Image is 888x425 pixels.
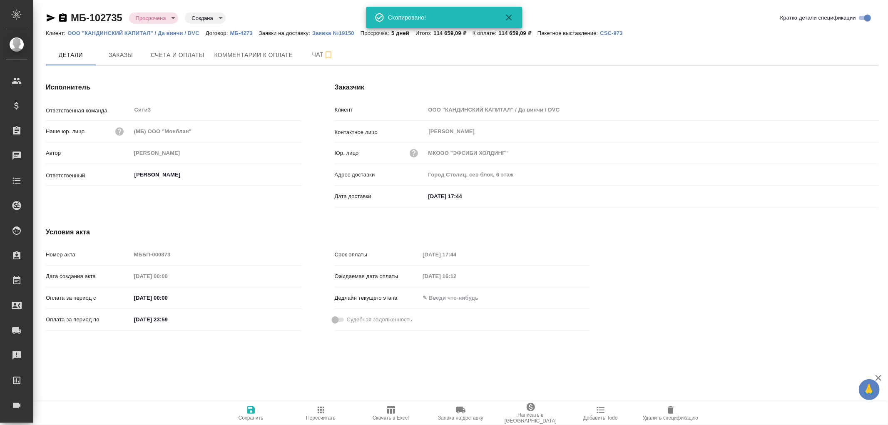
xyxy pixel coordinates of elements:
[46,149,131,157] p: Автор
[425,104,879,116] input: Пустое поле
[600,29,629,36] a: CSC-973
[347,316,412,324] span: Судебная задолженность
[859,379,880,400] button: 🙏
[189,15,215,22] button: Создана
[46,82,301,92] h4: Исполнитель
[259,30,312,36] p: Заявки на доставку:
[335,272,420,281] p: Ожидаемая дата оплаты
[420,292,493,304] input: ✎ Введи что-нибудь
[862,381,876,398] span: 🙏
[230,30,259,36] p: МБ-4273
[131,270,204,282] input: Пустое поле
[46,227,590,237] h4: Условия акта
[537,30,600,36] p: Пакетное выставление:
[780,14,856,22] span: Кратко детали спецификации
[434,30,473,36] p: 114 659,09 ₽
[600,30,629,36] p: CSC-973
[230,29,259,36] a: МБ-4273
[335,192,425,201] p: Дата доставки
[46,30,67,36] p: Клиент:
[388,13,492,22] div: Скопировано!
[131,125,301,137] input: Пустое поле
[46,107,131,115] p: Ответственная команда
[131,292,204,304] input: ✎ Введи что-нибудь
[46,251,131,259] p: Номер акта
[206,30,230,36] p: Договор:
[335,128,425,137] p: Контактное лицо
[131,249,301,261] input: Пустое поле
[335,294,420,302] p: Дедлайн текущего этапа
[297,174,298,176] button: Open
[499,12,519,22] button: Закрыть
[499,30,537,36] p: 114 659,09 ₽
[185,12,225,24] div: Просрочена
[67,29,206,36] a: ООО "КАНДИНСКИЙ КАПИТАЛ" / Да винчи / DVC
[71,12,122,23] a: МБ-102735
[312,29,361,37] button: Заявка №19150
[361,30,391,36] p: Просрочка:
[420,270,493,282] input: Пустое поле
[46,171,131,180] p: Ответственный
[58,13,68,23] button: Скопировать ссылку
[425,147,879,159] input: Пустое поле
[335,106,425,114] p: Клиент
[303,50,343,60] span: Чат
[425,169,879,181] input: Пустое поле
[129,12,179,24] div: Просрочена
[335,149,359,157] p: Юр. лицо
[101,50,141,60] span: Заказы
[473,30,499,36] p: К оплате:
[151,50,204,60] span: Счета и оплаты
[133,15,169,22] button: Просрочена
[391,30,415,36] p: 5 дней
[46,127,85,136] p: Наше юр. лицо
[46,316,131,324] p: Оплата за период по
[323,50,333,60] svg: Подписаться
[214,50,293,60] span: Комментарии к оплате
[46,294,131,302] p: Оплата за период с
[335,171,425,179] p: Адрес доставки
[415,30,433,36] p: Итого:
[46,272,131,281] p: Дата создания акта
[420,249,493,261] input: Пустое поле
[51,50,91,60] span: Детали
[335,82,879,92] h4: Заказчик
[131,147,301,159] input: Пустое поле
[425,190,498,202] input: ✎ Введи что-нибудь
[131,313,204,326] input: ✎ Введи что-нибудь
[67,30,206,36] p: ООО "КАНДИНСКИЙ КАПИТАЛ" / Да винчи / DVC
[335,251,420,259] p: Срок оплаты
[46,13,56,23] button: Скопировать ссылку для ЯМессенджера
[312,30,361,36] p: Заявка №19150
